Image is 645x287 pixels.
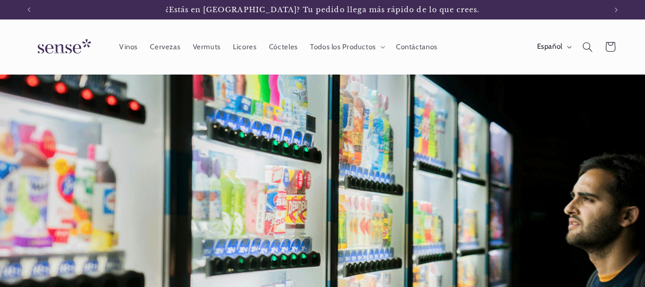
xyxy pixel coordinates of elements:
span: Español [537,41,562,52]
span: Vinos [119,42,138,52]
span: Cócteles [269,42,298,52]
span: Contáctanos [396,42,437,52]
a: Cócteles [263,36,304,57]
a: Sense [22,29,103,65]
img: Sense [26,33,99,61]
a: Cervezas [144,36,187,57]
summary: Todos los Productos [304,36,390,57]
span: Licores [233,42,256,52]
span: Cervezas [150,42,180,52]
span: Vermuts [193,42,221,52]
a: Licores [227,36,263,57]
a: Vinos [113,36,144,57]
button: Español [531,37,576,57]
span: ¿Estás en [GEOGRAPHIC_DATA]? Tu pedido llega más rápido de lo que crees. [166,5,480,14]
span: Todos los Productos [310,42,376,52]
a: Vermuts [187,36,227,57]
a: Contáctanos [390,36,443,57]
summary: Búsqueda [576,36,599,58]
